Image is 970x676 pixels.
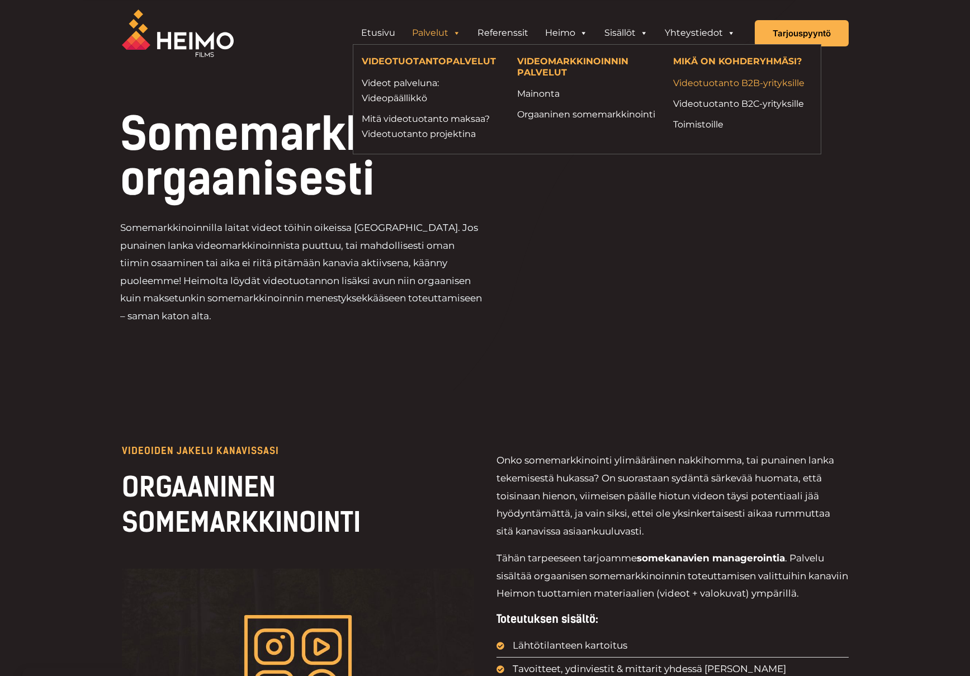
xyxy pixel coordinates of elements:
[469,22,537,44] a: Referenssit
[496,550,849,603] p: Tähän tarpeeseen tarjoamme . Palvelu sisältää o
[347,22,749,44] aside: Header Widget 1
[673,75,812,91] a: Videotuotanto B2B-yrityksille
[120,219,485,325] p: Somemarkkinoinnilla laitat videot töihin oikeissa [GEOGRAPHIC_DATA]. Jos punainen lanka videomark...
[517,107,656,122] a: Orgaaninen somemarkkinointi
[517,56,656,80] h4: VIDEOMARKKINOINNIN PALVELUT
[496,570,848,599] span: rgaanisen somemarkkinoinnin toteuttamisen valittuihin kanaviin Heimon tuottamien materiaalien (vi...
[404,22,469,44] a: Palvelut
[362,56,501,69] h4: VIDEOTUOTANTOPALVELUT
[637,552,785,564] strong: somekanavien managerointia
[362,75,501,106] a: Videot palveluna: Videopäällikkö
[496,612,598,626] span: Toteutuksen sisältö:
[353,22,404,44] a: Etusivu
[673,96,812,111] a: Videotuotanto B2C-yrityksille
[673,56,812,69] h4: MIKÄ ON KOHDERYHMÄSI?
[120,112,561,201] h1: Somemarkkinointi orgaanisesti
[496,452,849,540] p: Onko somemarkkinointi ylimääräinen nakkihomma, tai punainen lanka tekemisestä hukassa? On suorast...
[362,111,501,141] a: Mitä videotuotanto maksaa?Videotuotanto projektina
[596,22,656,44] a: Sisällöt
[122,446,474,456] p: VIDEOIDEN JAKELU KANAVISSASI​
[673,117,812,132] a: Toimistoille
[510,637,627,655] span: Lähtötilanteen kartoitus
[122,470,474,540] h2: ORGAANINEN SOMEMARKKINOINTI
[122,10,234,57] img: Heimo Filmsin logo
[755,20,849,46] a: Tarjouspyyntö
[537,22,596,44] a: Heimo
[656,22,744,44] a: Yhteystiedot
[517,86,656,101] a: Mainonta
